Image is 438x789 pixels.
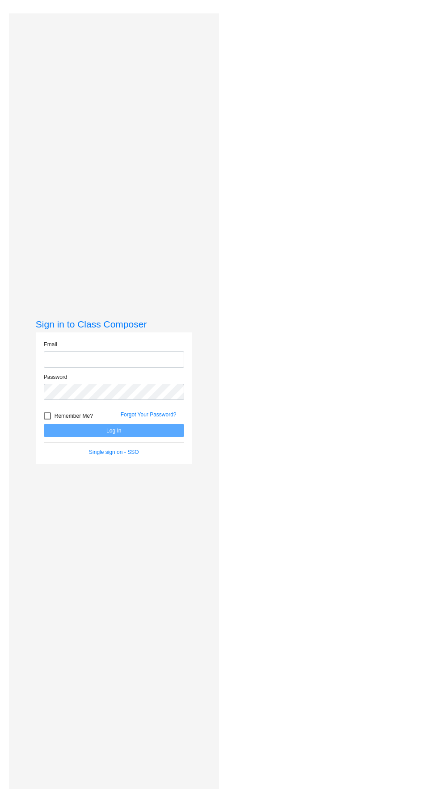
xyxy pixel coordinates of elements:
[44,373,67,381] label: Password
[89,449,139,455] a: Single sign on - SSO
[121,411,177,418] a: Forgot Your Password?
[44,340,57,348] label: Email
[44,424,184,437] button: Log In
[36,319,192,330] h3: Sign in to Class Composer
[55,411,93,421] span: Remember Me?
